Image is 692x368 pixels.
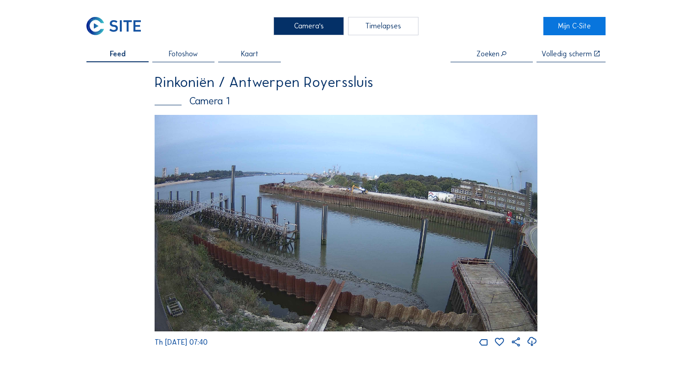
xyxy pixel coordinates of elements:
span: Th [DATE] 07:40 [155,338,208,346]
div: Volledig scherm [542,50,592,58]
a: C-SITE Logo [86,17,149,35]
div: Camera's [274,17,344,35]
div: Camera 1 [155,96,537,106]
div: Rinkoniën / Antwerpen Royerssluis [155,75,537,89]
span: Feed [110,50,126,58]
img: C-SITE Logo [86,17,141,35]
div: Timelapses [348,17,418,35]
span: Kaart [241,50,258,58]
span: Fotoshow [169,50,198,58]
img: Image [155,115,537,331]
a: Mijn C-Site [543,17,606,35]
